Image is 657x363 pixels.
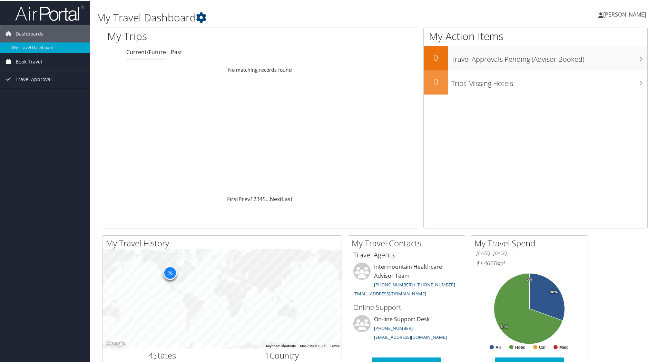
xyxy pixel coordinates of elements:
[126,48,166,55] a: Current/Future
[603,10,646,18] span: [PERSON_NAME]
[424,51,448,63] h2: 0
[496,344,501,349] text: Air
[550,290,558,294] tspan: 30%
[16,52,42,70] span: Book Travel
[527,277,532,281] tspan: 0%
[148,349,153,360] span: 4
[104,339,127,348] a: Open this area in Google Maps (opens a new window)
[102,63,418,76] td: No matching records found
[451,50,647,63] h3: Travel Approvals Pending (Advisor Booked)
[104,339,127,348] img: Google
[330,343,340,347] a: Terms (opens in new tab)
[238,195,250,202] a: Prev
[263,195,266,202] a: 5
[106,237,342,248] h2: My Travel History
[16,70,52,87] span: Travel Approval
[474,237,588,248] h2: My Travel Spend
[424,75,448,87] h2: 0
[476,259,493,266] span: $1,462
[227,349,337,361] h2: Country
[500,324,508,328] tspan: 70%
[353,302,460,312] h3: Online Support
[265,349,269,360] span: 1
[270,195,282,202] a: Next
[16,24,43,42] span: Dashboards
[374,281,455,287] a: [PHONE_NUMBER] / [PHONE_NUMBER]
[350,262,463,299] li: Intermountain Healthcare Advisor Team
[253,195,256,202] a: 2
[266,343,296,348] button: Keyboard shortcuts
[352,237,465,248] h2: My Travel Contacts
[350,314,463,343] li: On-line Support Desk
[515,344,526,349] text: Hotel
[353,249,460,259] h3: Travel Agents
[266,195,270,202] span: …
[282,195,293,202] a: Last
[108,349,217,361] h2: States
[107,28,281,43] h1: My Trips
[424,28,647,43] h1: My Action Items
[259,195,263,202] a: 4
[374,333,447,340] a: [EMAIL_ADDRESS][DOMAIN_NAME]
[539,344,546,349] text: Car
[15,4,84,21] img: airportal-logo.png
[163,265,177,279] div: 76
[424,46,647,70] a: 0Travel Approvals Pending (Advisor Booked)
[559,344,569,349] text: Misc
[353,290,426,296] a: [EMAIL_ADDRESS][DOMAIN_NAME]
[300,343,326,347] span: Map data ©2025
[256,195,259,202] a: 3
[97,10,468,24] h1: My Travel Dashboard
[227,195,238,202] a: First
[171,48,182,55] a: Past
[476,249,582,256] h6: [DATE] - [DATE]
[374,324,413,331] a: [PHONE_NUMBER]
[451,75,647,88] h3: Trips Missing Hotels
[476,259,582,266] h6: Total
[598,3,653,24] a: [PERSON_NAME]
[424,70,647,94] a: 0Trips Missing Hotels
[250,195,253,202] a: 1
